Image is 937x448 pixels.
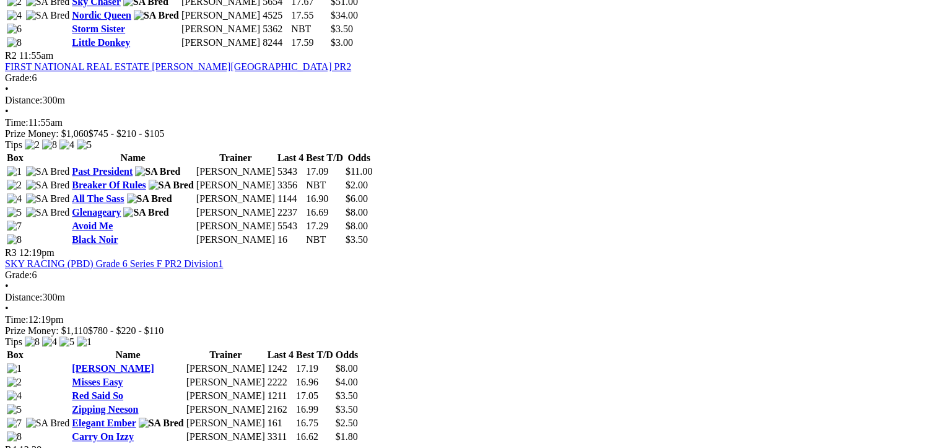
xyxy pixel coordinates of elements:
[5,139,22,150] span: Tips
[186,349,266,361] th: Trainer
[5,84,9,94] span: •
[19,247,54,258] span: 12:19pm
[26,180,70,191] img: SA Bred
[7,221,22,232] img: 7
[186,362,266,375] td: [PERSON_NAME]
[7,404,22,415] img: 5
[196,234,276,246] td: [PERSON_NAME]
[305,193,344,205] td: 16.90
[5,325,932,336] div: Prize Money: $1,110
[346,207,368,217] span: $8.00
[305,165,344,178] td: 17.09
[5,270,932,281] div: 6
[196,179,276,191] td: [PERSON_NAME]
[72,37,130,48] a: Little Donkey
[72,221,113,231] a: Avoid Me
[335,349,359,361] th: Odds
[5,106,9,116] span: •
[5,247,17,258] span: R3
[267,403,294,416] td: 2162
[5,128,932,139] div: Prize Money: $1,060
[72,431,134,442] a: Carry On Izzy
[5,117,28,128] span: Time:
[72,207,121,217] a: Glenageary
[25,336,40,348] img: 8
[5,72,32,83] span: Grade:
[26,193,70,204] img: SA Bred
[346,193,368,204] span: $6.00
[5,50,17,61] span: R2
[186,376,266,389] td: [PERSON_NAME]
[267,417,294,429] td: 161
[25,139,40,151] img: 2
[5,314,28,325] span: Time:
[196,220,276,232] td: [PERSON_NAME]
[290,37,329,49] td: 17.59
[262,23,289,35] td: 5362
[72,377,123,387] a: Misses Easy
[123,207,168,218] img: SA Bred
[7,431,22,442] img: 8
[336,431,358,442] span: $1.80
[295,362,334,375] td: 17.19
[7,193,22,204] img: 4
[5,292,42,302] span: Distance:
[346,221,368,231] span: $8.00
[77,336,92,348] img: 1
[7,24,22,35] img: 6
[5,303,9,314] span: •
[196,193,276,205] td: [PERSON_NAME]
[305,220,344,232] td: 17.29
[42,336,57,348] img: 4
[181,9,261,22] td: [PERSON_NAME]
[7,418,22,429] img: 7
[134,10,179,21] img: SA Bred
[267,431,294,443] td: 3311
[135,166,180,177] img: SA Bred
[336,404,358,415] span: $3.50
[19,50,53,61] span: 11:55am
[72,390,123,401] a: Red Said So
[277,152,304,164] th: Last 4
[7,152,24,163] span: Box
[262,9,289,22] td: 4525
[59,336,74,348] img: 5
[5,336,22,347] span: Tips
[290,23,329,35] td: NBT
[5,95,42,105] span: Distance:
[336,418,358,428] span: $2.50
[26,166,70,177] img: SA Bred
[277,179,304,191] td: 3356
[305,179,344,191] td: NBT
[7,234,22,245] img: 8
[305,206,344,219] td: 16.69
[331,24,353,34] span: $3.50
[7,207,22,218] img: 5
[7,180,22,191] img: 2
[186,403,266,416] td: [PERSON_NAME]
[59,139,74,151] img: 4
[88,325,163,336] span: $780 - $220 - $110
[196,165,276,178] td: [PERSON_NAME]
[72,418,136,428] a: Elegant Ember
[149,180,194,191] img: SA Bred
[336,363,358,374] span: $8.00
[181,37,261,49] td: [PERSON_NAME]
[7,10,22,21] img: 4
[72,180,146,190] a: Breaker Of Rules
[72,193,124,204] a: All The Sass
[5,258,223,269] a: SKY RACING (PBD) Grade 6 Series F PR2 Division1
[72,234,118,245] a: Black Noir
[186,417,266,429] td: [PERSON_NAME]
[267,362,294,375] td: 1242
[181,23,261,35] td: [PERSON_NAME]
[295,403,334,416] td: 16.99
[26,10,70,21] img: SA Bred
[7,37,22,48] img: 8
[267,376,294,389] td: 2222
[7,166,22,177] img: 1
[305,152,344,164] th: Best T/D
[336,390,358,401] span: $3.50
[26,207,70,218] img: SA Bred
[72,166,133,177] a: Past President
